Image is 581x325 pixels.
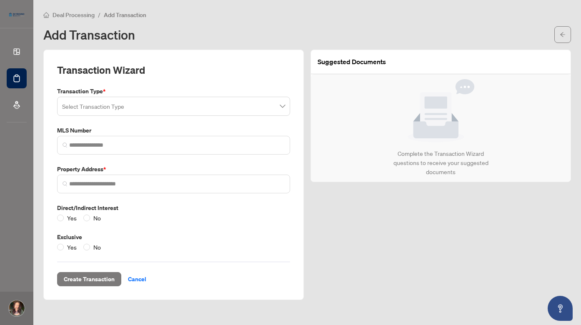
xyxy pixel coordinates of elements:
label: MLS Number [57,126,290,135]
label: Property Address [57,165,290,174]
label: Transaction Type [57,87,290,96]
h2: Transaction Wizard [57,63,145,77]
span: No [90,242,104,252]
div: Complete the Transaction Wizard questions to receive your suggested documents [384,149,497,177]
button: Open asap [548,296,573,321]
img: search_icon [63,181,68,186]
span: Create Transaction [64,272,115,286]
img: search_icon [63,142,68,147]
span: home [43,12,49,18]
label: Exclusive [57,232,290,242]
img: logo [7,10,27,19]
article: Suggested Documents [318,57,386,67]
span: Add Transaction [104,11,146,19]
span: Yes [64,213,80,222]
li: / [98,10,100,20]
button: Create Transaction [57,272,121,286]
span: Deal Processing [53,11,95,19]
label: Direct/Indirect Interest [57,203,290,212]
span: Yes [64,242,80,252]
button: Cancel [121,272,153,286]
img: Profile Icon [9,300,25,316]
img: Null State Icon [408,79,474,142]
span: No [90,213,104,222]
span: arrow-left [560,32,566,37]
h1: Add Transaction [43,28,135,41]
span: Cancel [128,272,146,286]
